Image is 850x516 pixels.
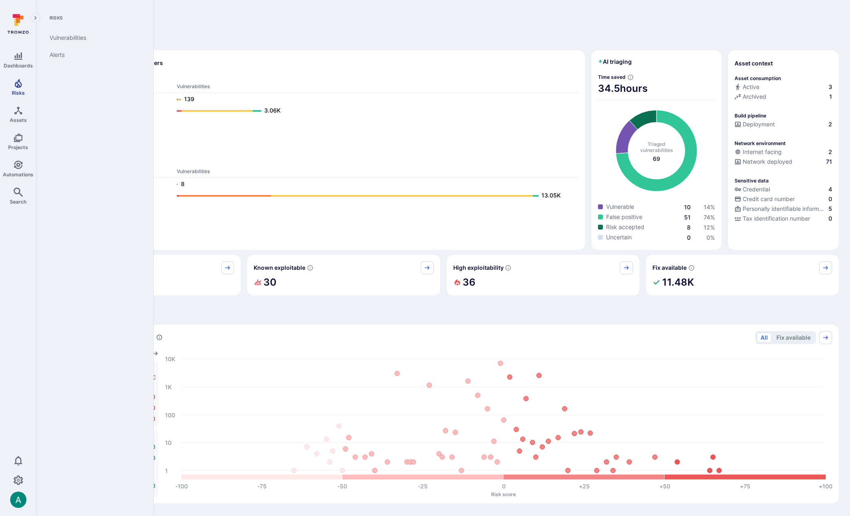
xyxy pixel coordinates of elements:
[264,107,280,114] text: 3.06K
[828,205,832,213] span: 5
[704,214,715,221] a: 74%
[743,158,792,166] span: Network deployed
[707,234,715,241] a: 0%
[735,113,766,119] p: Build pipeline
[743,185,770,193] span: Credential
[165,411,175,418] text: 100
[48,308,839,320] span: Prioritize
[662,274,694,291] h2: 11.48K
[735,140,786,146] p: Network environment
[829,93,832,101] span: 1
[735,83,832,91] a: Active3
[10,199,26,205] span: Search
[735,148,782,156] div: Internet facing
[156,333,163,342] div: Number of vulnerabilities in status 'Open' 'Triaged' and 'In process' grouped by score
[33,15,38,22] i: Expand navigation menu
[48,34,839,46] span: Discover
[627,74,634,80] svg: Estimated based on an average time of 30 mins needed to triage each vulnerability
[735,148,832,156] a: Internet facing2
[177,95,570,104] a: 139
[247,255,440,295] div: Known exploitable
[254,264,305,272] span: Known exploitable
[176,168,578,178] th: Vulnerabilities
[743,205,827,213] span: Personally identifiable information (PII)
[177,180,570,189] a: 8
[687,224,691,231] a: 8
[735,185,832,193] a: Credential4
[740,483,750,490] text: +75
[165,467,168,474] text: 1
[337,483,347,490] text: -50
[735,195,832,205] div: Evidence indicative of processing credit card numbers
[704,224,715,231] a: 12%
[704,204,715,210] a: 14%
[735,83,759,91] div: Active
[735,215,810,223] div: Tax identification number
[542,192,561,199] text: 13.05K
[165,383,172,390] text: 1K
[646,255,839,295] div: Fix available
[30,13,40,23] button: Expand navigation menu
[181,180,185,187] text: 8
[598,58,632,66] h2: AI triaging
[505,265,511,271] svg: EPSS score ≥ 0.7
[704,224,715,231] span: 12 %
[687,234,691,241] a: 0
[4,63,33,69] span: Dashboards
[177,106,570,116] a: 3.06K
[43,15,143,21] span: Risks
[743,83,759,91] span: Active
[735,93,832,102] div: Code repository is archived
[8,144,28,150] span: Projects
[735,205,832,215] div: Evidence indicative of processing personally identifiable information
[43,46,143,63] a: Alerts
[10,492,26,508] div: Arjan Dehar
[735,178,769,184] p: Sensitive data
[743,120,775,128] span: Deployment
[652,264,687,272] span: Fix available
[684,214,691,221] a: 51
[735,205,827,213] div: Personally identifiable information (PII)
[54,74,578,80] span: Dev scanners
[828,215,832,223] span: 0
[757,333,772,343] button: All
[773,333,814,343] button: Fix available
[12,90,25,96] span: Risks
[735,195,795,203] div: Credit card number
[463,274,476,291] h2: 36
[743,195,795,203] span: Credit card number
[828,148,832,156] span: 2
[165,355,175,362] text: 10K
[743,148,782,156] span: Internet facing
[579,483,590,490] text: +25
[735,215,832,223] a: Tax identification number0
[735,185,832,195] div: Evidence indicative of handling user or service credentials
[502,483,506,490] text: 0
[735,185,770,193] div: Credential
[735,215,832,224] div: Evidence indicative of processing tax identification numbers
[684,204,691,210] a: 10
[653,155,660,163] span: total
[743,93,766,101] span: Archived
[606,213,642,221] span: False positive
[606,203,634,211] span: Vulnerable
[735,93,832,101] a: Archived1
[10,117,27,123] span: Assets
[735,59,773,67] span: Asset context
[659,483,670,490] text: +50
[598,82,715,95] span: 34.5 hours
[177,191,570,201] a: 13.05K
[263,274,276,291] h2: 30
[735,205,832,213] a: Personally identifiable information (PII)5
[735,120,775,128] div: Deployment
[307,265,313,271] svg: Confirmed exploitable by KEV
[735,148,832,158] div: Evidence that an asset is internet facing
[735,120,832,128] a: Deployment2
[828,120,832,128] span: 2
[743,215,810,223] span: Tax identification number
[828,185,832,193] span: 4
